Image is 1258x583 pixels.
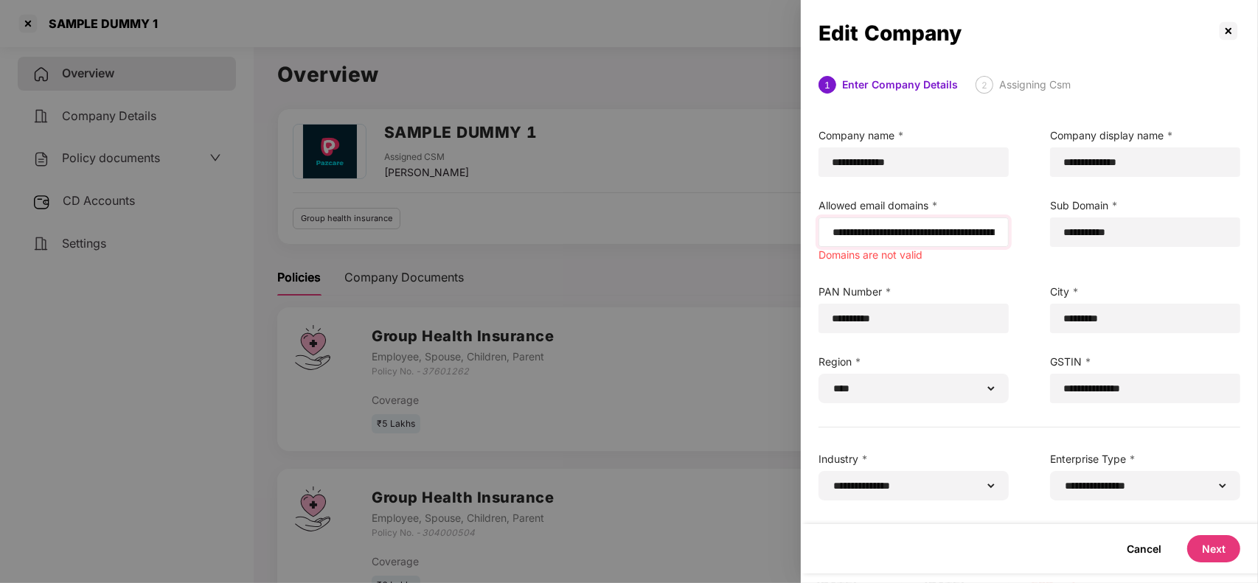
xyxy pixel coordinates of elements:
[999,76,1071,94] div: Assigning Csm
[819,25,1217,41] div: Edit Company
[1050,198,1240,214] label: Sub Domain
[819,198,1009,214] label: Allowed email domains
[1112,535,1176,562] button: Cancel
[1187,535,1240,562] button: Next
[819,284,1009,300] label: PAN Number
[1050,354,1240,370] label: GSTIN
[819,128,1009,144] label: Company name
[824,80,830,91] span: 1
[819,451,1009,467] label: Industry
[842,76,958,94] div: Enter Company Details
[981,80,987,91] span: 2
[819,354,1009,370] label: Region
[1050,451,1240,467] label: Enterprise Type
[1050,284,1240,300] label: City
[819,521,1009,537] label: Is Test Company?
[1050,128,1240,144] label: Company display name
[819,248,922,261] span: Domains are not valid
